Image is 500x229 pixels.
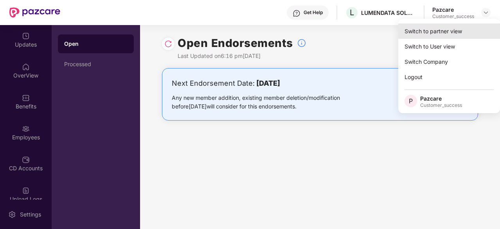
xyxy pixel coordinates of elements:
img: svg+xml;base64,PHN2ZyBpZD0iVXBkYXRlZCIgeG1sbnM9Imh0dHA6Ly93d3cudzMub3JnLzIwMDAvc3ZnIiB3aWR0aD0iMj... [22,32,30,40]
div: Next Endorsement Date: [172,78,365,89]
div: Processed [64,61,128,67]
div: Customer_success [420,102,462,108]
div: Switch Company [398,54,500,69]
div: Get Help [304,9,323,16]
img: New Pazcare Logo [9,7,60,18]
img: svg+xml;base64,PHN2ZyBpZD0iRHJvcGRvd24tMzJ4MzIiIHhtbG5zPSJodHRwOi8vd3d3LnczLm9yZy8yMDAwL3N2ZyIgd2... [483,9,489,16]
div: Switch to User view [398,39,500,54]
img: svg+xml;base64,PHN2ZyBpZD0iRW1wbG95ZWVzIiB4bWxucz0iaHR0cDovL3d3dy53My5vcmcvMjAwMC9zdmciIHdpZHRoPS... [22,125,30,133]
img: svg+xml;base64,PHN2ZyBpZD0iQmVuZWZpdHMiIHhtbG5zPSJodHRwOi8vd3d3LnczLm9yZy8yMDAwL3N2ZyIgd2lkdGg9Ij... [22,94,30,102]
img: svg+xml;base64,PHN2ZyBpZD0iU2V0dGluZy0yMHgyMCIgeG1sbnM9Imh0dHA6Ly93d3cudzMub3JnLzIwMDAvc3ZnIiB3aW... [8,211,16,218]
div: LUMENDATA SOLUTIONS INDIA PRIVATE LIMITED [361,9,416,16]
img: svg+xml;base64,PHN2ZyBpZD0iVXBsb2FkX0xvZ3MiIGRhdGEtbmFtZT0iVXBsb2FkIExvZ3MiIHhtbG5zPSJodHRwOi8vd3... [22,187,30,195]
img: svg+xml;base64,PHN2ZyBpZD0iSGVscC0zMngzMiIgeG1sbnM9Imh0dHA6Ly93d3cudzMub3JnLzIwMDAvc3ZnIiB3aWR0aD... [293,9,300,17]
div: Last Updated on 6:16 pm[DATE] [178,52,306,60]
div: Open [64,40,128,48]
div: Logout [398,69,500,85]
img: svg+xml;base64,PHN2ZyBpZD0iSW5mb18tXzMyeDMyIiBkYXRhLW5hbWU9IkluZm8gLSAzMngzMiIgeG1sbnM9Imh0dHA6Ly... [297,38,306,48]
span: P [409,96,413,106]
div: Settings [18,211,43,218]
div: Customer_success [432,13,474,20]
div: Switch to partner view [398,23,500,39]
div: Pazcare [432,6,474,13]
img: svg+xml;base64,PHN2ZyBpZD0iUmVsb2FkLTMyeDMyIiB4bWxucz0iaHR0cDovL3d3dy53My5vcmcvMjAwMC9zdmciIHdpZH... [164,40,172,48]
img: svg+xml;base64,PHN2ZyBpZD0iSG9tZSIgeG1sbnM9Imh0dHA6Ly93d3cudzMub3JnLzIwMDAvc3ZnIiB3aWR0aD0iMjAiIG... [22,63,30,71]
div: Pazcare [420,95,462,102]
img: svg+xml;base64,PHN2ZyBpZD0iQ0RfQWNjb3VudHMiIGRhdGEtbmFtZT0iQ0QgQWNjb3VudHMiIHhtbG5zPSJodHRwOi8vd3... [22,156,30,164]
h1: Open Endorsements [178,34,293,52]
span: L [350,8,354,17]
b: [DATE] [256,79,280,87]
div: Any new member addition, existing member deletion/modification before [DATE] will consider for th... [172,94,365,111]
